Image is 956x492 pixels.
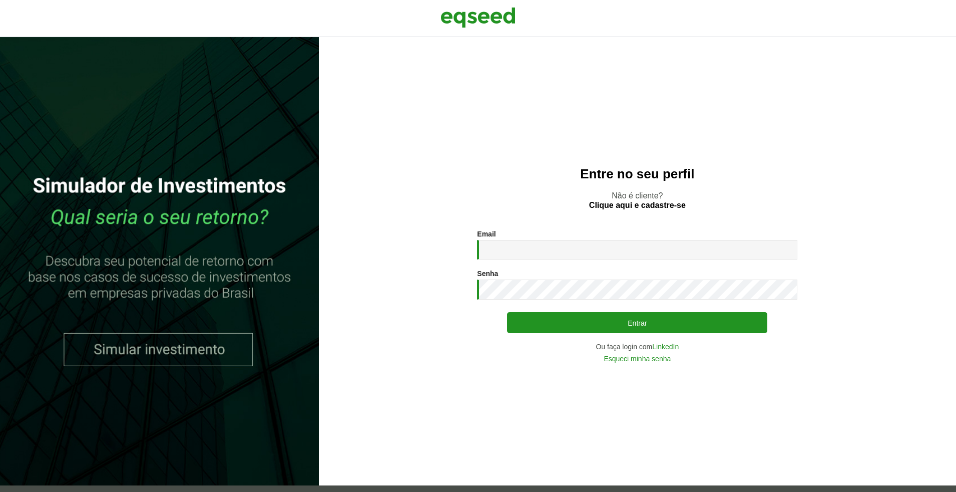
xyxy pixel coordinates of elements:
[339,167,936,181] h2: Entre no seu perfil
[507,312,767,333] button: Entrar
[477,230,496,237] label: Email
[477,270,498,277] label: Senha
[604,355,671,362] a: Esqueci minha senha
[440,5,516,30] img: EqSeed Logo
[589,201,686,209] a: Clique aqui e cadastre-se
[477,343,797,350] div: Ou faça login com
[339,191,936,210] p: Não é cliente?
[652,343,679,350] a: LinkedIn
